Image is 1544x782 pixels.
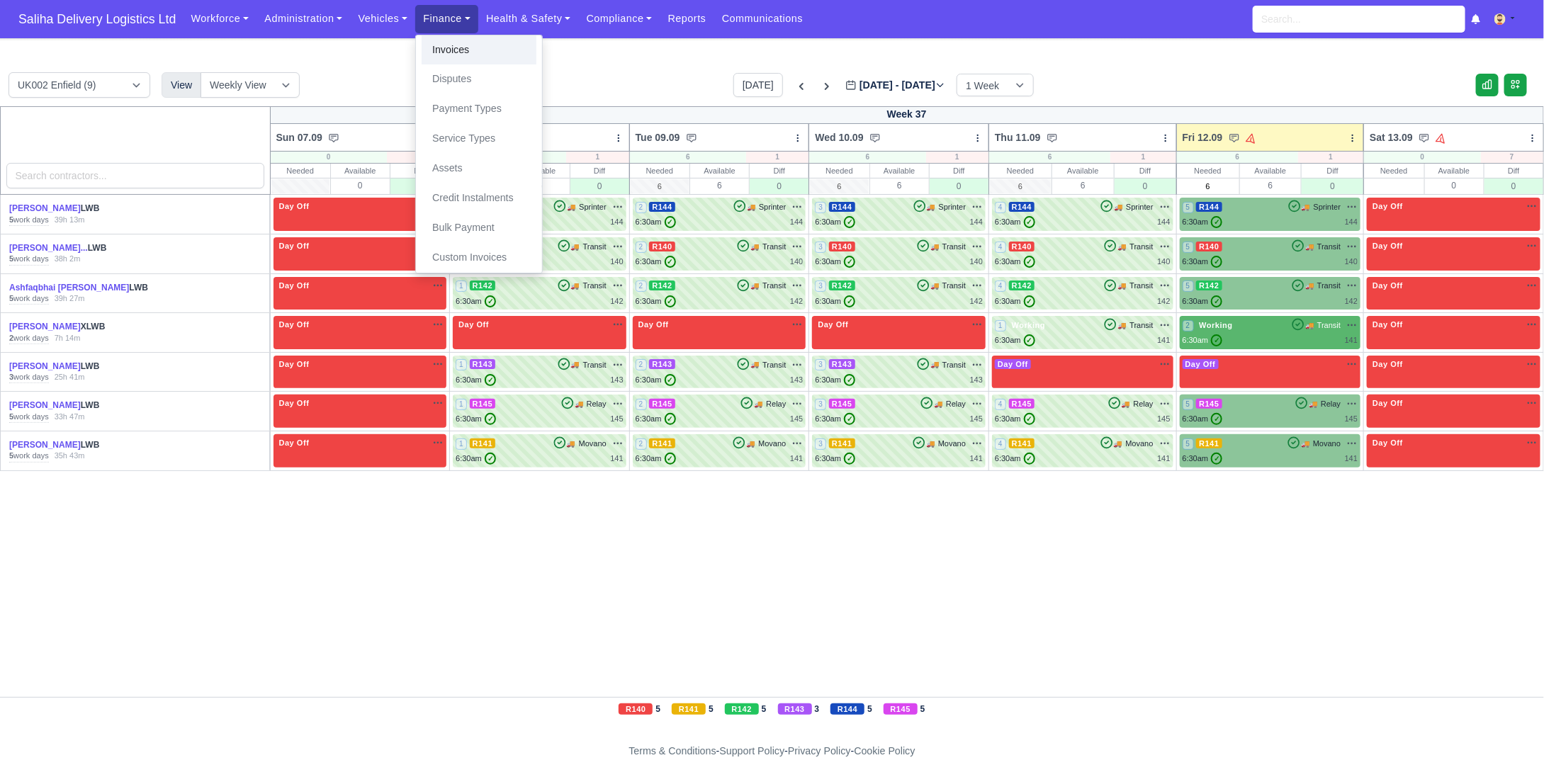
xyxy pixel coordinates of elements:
[9,294,13,302] strong: 5
[1024,295,1035,307] span: ✓
[649,359,675,369] span: R143
[387,152,449,163] div: 7
[790,256,803,268] div: 140
[1110,152,1176,163] div: 1
[1126,201,1154,213] span: Sprinter
[788,745,851,756] a: Privacy Policy
[1425,164,1484,178] div: Available
[995,256,1035,268] div: 6:30am
[1009,280,1035,290] span: R142
[11,5,183,33] span: Saliha Delivery Logistics Ltd
[1157,295,1170,307] div: 142
[9,293,49,305] div: work days
[1211,334,1222,346] span: ✓
[1024,256,1035,268] span: ✓
[587,398,607,410] span: Relay
[790,295,803,307] div: 142
[1024,334,1035,346] span: ✓
[665,295,676,307] span: ✓
[995,202,1006,213] span: 4
[989,152,1110,163] div: 6
[1129,319,1153,331] span: Transit
[934,399,942,409] span: 🚚
[636,130,680,144] span: Tue 09.09
[276,359,312,369] span: Day Off
[939,201,967,213] span: Sprinter
[854,745,915,756] a: Cookie Policy
[571,280,580,291] span: 🚚
[750,164,808,178] div: Diff
[1211,256,1222,268] span: ✓
[456,280,467,292] span: 1
[815,202,826,213] span: 3
[815,130,863,144] span: Wed 10.09
[995,242,1006,253] span: 4
[815,374,855,386] div: 6:30am
[1290,618,1544,782] iframe: Chat Widget
[829,359,855,369] span: R143
[1009,242,1035,251] span: R140
[9,203,81,213] a: [PERSON_NAME]
[422,243,536,273] a: Custom Invoices
[1009,399,1035,409] span: R145
[1298,152,1363,163] div: 1
[750,359,759,370] span: 🚚
[470,399,496,409] span: R145
[183,5,257,33] a: Workforce
[9,399,157,412] div: LWB
[422,213,536,243] a: Bulk Payment
[829,242,855,251] span: R140
[930,359,939,370] span: 🚚
[1309,399,1317,409] span: 🚚
[636,280,647,292] span: 2
[1314,201,1341,213] span: Sprinter
[762,280,786,292] span: Transit
[930,164,988,178] div: Diff
[636,216,676,228] div: 6:30am
[790,413,803,425] div: 145
[762,359,786,371] span: Transit
[1009,320,1049,330] span: Working
[766,398,786,410] span: Relay
[1211,295,1222,307] span: ✓
[636,374,676,386] div: 6:30am
[1183,202,1194,213] span: 5
[1484,178,1543,194] div: 0
[1114,202,1122,212] span: 🚚
[942,359,966,371] span: Transit
[930,280,939,291] span: 🚚
[470,359,496,369] span: R143
[276,201,312,211] span: Day Off
[995,216,1035,228] div: 6:30am
[870,178,929,193] div: 6
[665,413,676,425] span: ✓
[815,413,855,425] div: 6:30am
[1157,216,1170,228] div: 144
[257,5,350,33] a: Administration
[1345,334,1358,346] div: 141
[575,399,583,409] span: 🚚
[9,412,13,421] strong: 5
[422,64,536,94] a: Disputes
[276,130,322,144] span: Sun 07.09
[720,745,785,756] a: Support Policy
[815,280,826,292] span: 3
[1183,256,1223,268] div: 6:30am
[9,203,157,215] div: LWB
[422,35,536,65] a: Invoices
[636,319,672,329] span: Day Off
[665,256,676,268] span: ✓
[1370,359,1406,369] span: Day Off
[276,241,312,251] span: Day Off
[1305,320,1314,331] span: 🚚
[583,241,607,253] span: Transit
[422,124,536,154] a: Service Types
[1115,178,1176,194] div: 0
[930,242,939,252] span: 🚚
[610,295,623,307] div: 142
[610,413,623,425] div: 145
[790,374,803,386] div: 143
[995,399,1006,410] span: 4
[829,399,855,409] span: R145
[1183,359,1219,369] span: Day Off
